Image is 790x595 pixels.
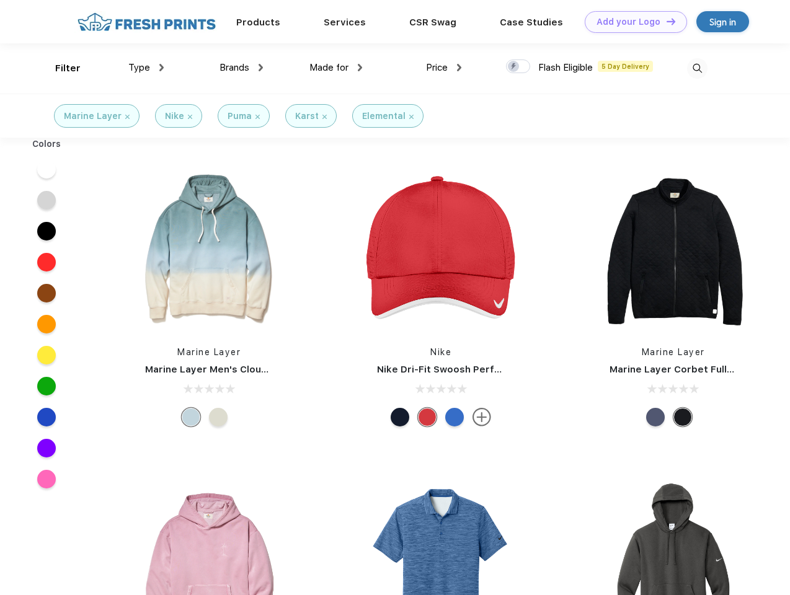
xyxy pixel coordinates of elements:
span: Brands [220,62,249,73]
div: Nike [165,110,184,123]
img: more.svg [473,408,491,426]
div: Elemental [362,110,406,123]
div: University Red [418,408,437,426]
div: Navy/Cream [209,408,228,426]
span: Price [426,62,448,73]
img: dropdown.png [457,64,461,71]
img: dropdown.png [259,64,263,71]
a: Marine Layer Corbet Full-Zip Jacket [610,364,781,375]
div: Karst [295,110,319,123]
span: Made for [309,62,348,73]
div: Marine Layer [64,110,122,123]
a: Nike [430,347,451,357]
img: filter_cancel.svg [322,115,327,119]
img: func=resize&h=266 [358,169,523,333]
span: Type [128,62,150,73]
div: Puma [228,110,252,123]
img: DT [667,18,675,25]
img: desktop_search.svg [687,58,708,79]
img: filter_cancel.svg [188,115,192,119]
span: 5 Day Delivery [598,61,653,72]
a: CSR Swag [409,17,456,28]
div: Cool Ombre [182,408,200,426]
div: Navy [646,408,665,426]
a: Sign in [696,11,749,32]
img: filter_cancel.svg [409,115,414,119]
span: Flash Eligible [538,62,593,73]
img: fo%20logo%202.webp [74,11,220,33]
div: Blue Sapphire [445,408,464,426]
a: Services [324,17,366,28]
div: Add your Logo [597,17,660,27]
a: Products [236,17,280,28]
div: Navy [391,408,409,426]
img: dropdown.png [358,64,362,71]
div: Black [673,408,692,426]
div: Filter [55,61,81,76]
a: Marine Layer [177,347,241,357]
img: func=resize&h=266 [126,169,291,333]
img: filter_cancel.svg [255,115,260,119]
img: filter_cancel.svg [125,115,130,119]
a: Marine Layer Men's Cloud 9 Fleece Hoodie [145,364,347,375]
a: Nike Dri-Fit Swoosh Perforated Cap [377,364,548,375]
img: dropdown.png [159,64,164,71]
div: Sign in [709,15,736,29]
a: Marine Layer [642,347,705,357]
div: Colors [23,138,71,151]
img: func=resize&h=266 [591,169,756,333]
